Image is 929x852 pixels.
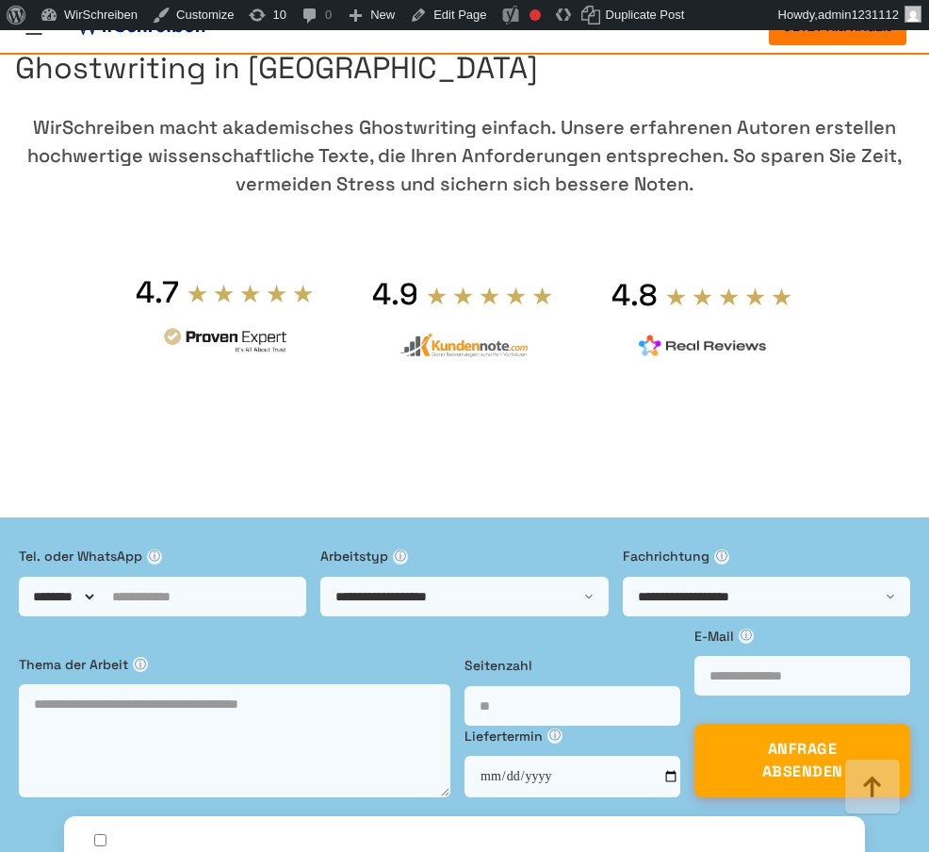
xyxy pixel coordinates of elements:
h1: Ghostwriting in [GEOGRAPHIC_DATA] [15,44,914,92]
span: ⓘ [393,549,408,565]
span: ⓘ [739,629,754,644]
span: ⓘ [133,657,148,672]
span: ⓘ [547,729,562,744]
label: E-Mail [694,626,910,647]
img: button top [844,760,901,816]
img: kundennote [399,333,528,358]
div: 4.8 [611,276,658,314]
span: ⓘ [147,549,162,565]
button: ANFRAGE ABSENDEN [694,724,910,797]
label: Arbeitstyp [320,546,608,566]
label: Liefertermin [464,726,680,746]
img: stars [187,283,315,303]
label: Seitenzahl [464,655,680,676]
span: ⓘ [714,549,729,565]
div: Focus keyphrase not set [530,9,541,21]
div: WirSchreiben macht akademisches Ghostwriting einfach. Unsere erfahrenen Autoren erstellen hochwer... [15,113,914,198]
div: 4.7 [136,273,179,311]
span: admin1231112 [818,8,899,22]
img: stars [426,286,554,306]
label: Tel. oder WhatsApp [19,546,306,566]
img: stars [665,287,793,307]
img: realreviews [639,335,767,357]
label: Fachrichtung [623,546,910,566]
div: 4.9 [372,275,418,313]
label: Thema der Arbeit [19,654,450,675]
